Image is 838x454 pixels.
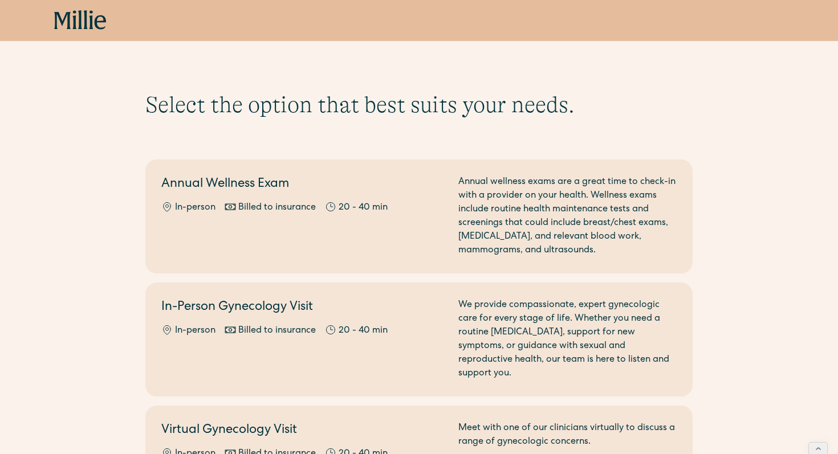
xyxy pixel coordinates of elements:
div: In-person [175,324,215,338]
h2: Virtual Gynecology Visit [161,422,445,440]
div: 20 - 40 min [339,201,388,215]
a: Annual Wellness ExamIn-personBilled to insurance20 - 40 minAnnual wellness exams are a great time... [145,159,693,273]
div: 20 - 40 min [339,324,388,338]
div: Billed to insurance [238,324,316,338]
div: In-person [175,201,215,215]
div: Billed to insurance [238,201,316,215]
h2: In-Person Gynecology Visit [161,298,445,317]
h1: Select the option that best suits your needs. [145,91,693,118]
div: Annual wellness exams are a great time to check-in with a provider on your health. Wellness exams... [458,175,677,257]
h2: Annual Wellness Exam [161,175,445,194]
a: In-Person Gynecology VisitIn-personBilled to insurance20 - 40 minWe provide compassionate, expert... [145,283,693,396]
div: We provide compassionate, expert gynecologic care for every stage of life. Whether you need a rou... [458,298,677,381]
